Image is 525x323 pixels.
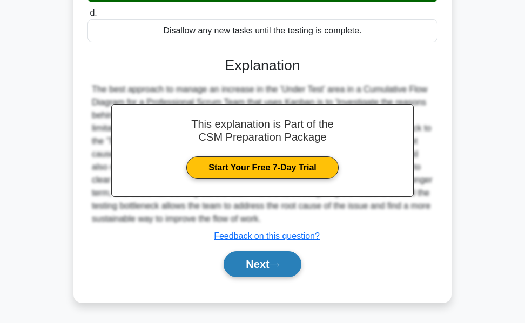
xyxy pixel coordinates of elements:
[214,231,320,240] a: Feedback on this question?
[87,19,437,42] div: Disallow any new tasks until the testing is complete.
[186,156,338,179] a: Start Your Free 7-Day Trial
[90,8,97,17] span: d.
[92,83,433,225] div: The best approach to manage an increase in the 'Under Test' area in a Cumulative Flow Diagram for...
[94,57,431,74] h3: Explanation
[224,251,301,277] button: Next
